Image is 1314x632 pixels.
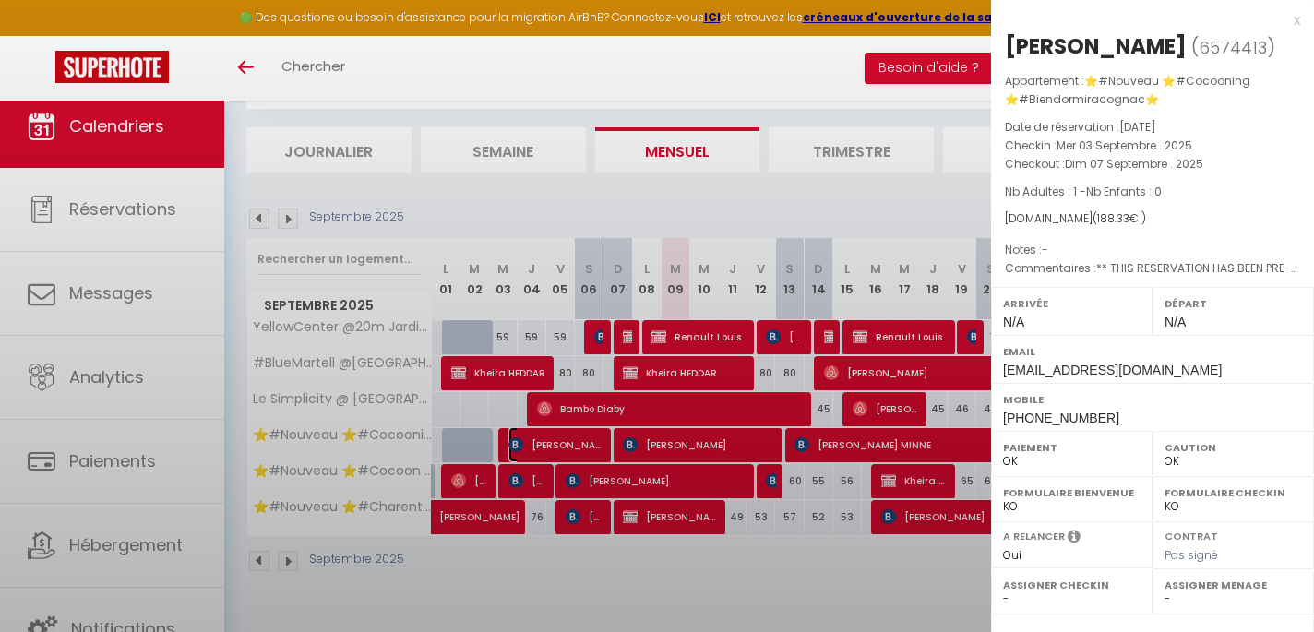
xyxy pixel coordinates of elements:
[15,7,70,63] button: Ouvrir le widget de chat LiveChat
[1005,259,1300,278] p: Commentaires :
[1003,363,1222,377] span: [EMAIL_ADDRESS][DOMAIN_NAME]
[1005,73,1250,107] span: ⭐️#Nouveau ⭐️#Cocooning ⭐️#Biendormiracognac⭐️
[1003,529,1065,544] label: A relancer
[1003,294,1141,313] label: Arrivée
[1005,210,1300,228] div: [DOMAIN_NAME]
[1005,184,1162,199] span: Nb Adultes : 1 -
[1165,576,1302,594] label: Assigner Menage
[1165,529,1218,541] label: Contrat
[1165,483,1302,502] label: Formulaire Checkin
[1065,156,1203,172] span: Dim 07 Septembre . 2025
[1003,483,1141,502] label: Formulaire Bienvenue
[1191,34,1275,60] span: ( )
[1003,411,1119,425] span: [PHONE_NUMBER]
[1068,529,1081,549] i: Sélectionner OUI si vous souhaiter envoyer les séquences de messages post-checkout
[1005,72,1300,109] p: Appartement :
[1005,31,1187,61] div: [PERSON_NAME]
[1086,184,1162,199] span: Nb Enfants : 0
[1005,118,1300,137] p: Date de réservation :
[1097,210,1129,226] span: 188.33
[1165,315,1186,329] span: N/A
[1005,241,1300,259] p: Notes :
[1042,242,1048,257] span: -
[1165,547,1218,563] span: Pas signé
[1165,438,1302,457] label: Caution
[1119,119,1156,135] span: [DATE]
[1199,36,1267,59] span: 6574413
[1003,576,1141,594] label: Assigner Checkin
[1057,137,1192,153] span: Mer 03 Septembre . 2025
[1003,342,1302,361] label: Email
[1165,294,1302,313] label: Départ
[1005,155,1300,173] p: Checkout :
[1005,137,1300,155] p: Checkin :
[991,9,1300,31] div: x
[1093,210,1146,226] span: ( € )
[1003,390,1302,409] label: Mobile
[1003,438,1141,457] label: Paiement
[1003,315,1024,329] span: N/A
